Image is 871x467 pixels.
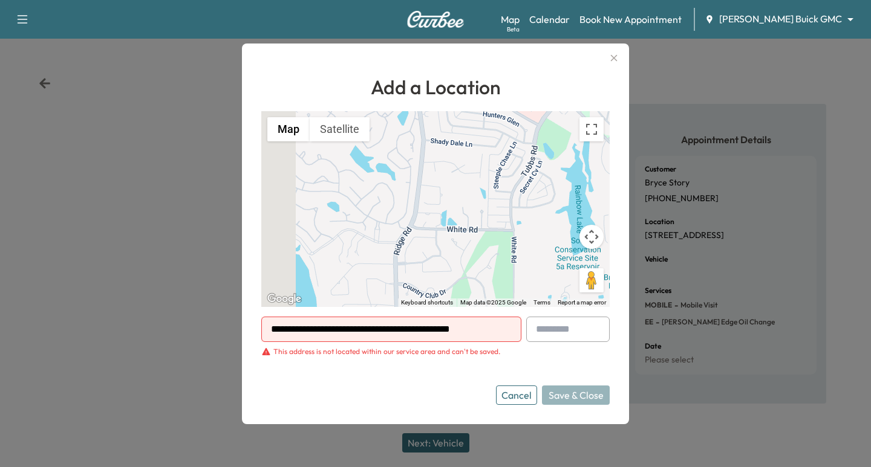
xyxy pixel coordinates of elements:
[507,25,520,34] div: Beta
[719,12,842,26] span: [PERSON_NAME] Buick GMC
[496,385,537,405] button: Cancel
[401,298,453,307] button: Keyboard shortcuts
[579,268,604,292] button: Drag Pegman onto the map to open Street View
[267,117,310,141] button: Show street map
[264,291,304,307] a: Open this area in Google Maps (opens a new window)
[579,225,604,249] button: Map camera controls
[406,11,465,28] img: Curbee Logo
[579,12,682,27] a: Book New Appointment
[264,291,304,307] img: Google
[501,12,520,27] a: MapBeta
[460,299,526,306] span: Map data ©2025 Google
[261,72,610,101] h1: Add a Location
[558,299,606,306] a: Report a map error
[533,299,550,306] a: Terms (opens in new tab)
[529,12,570,27] a: Calendar
[579,117,604,141] button: Toggle fullscreen view
[273,347,500,356] div: This address is not located within our service area and can't be saved.
[310,117,370,141] button: Show satellite imagery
